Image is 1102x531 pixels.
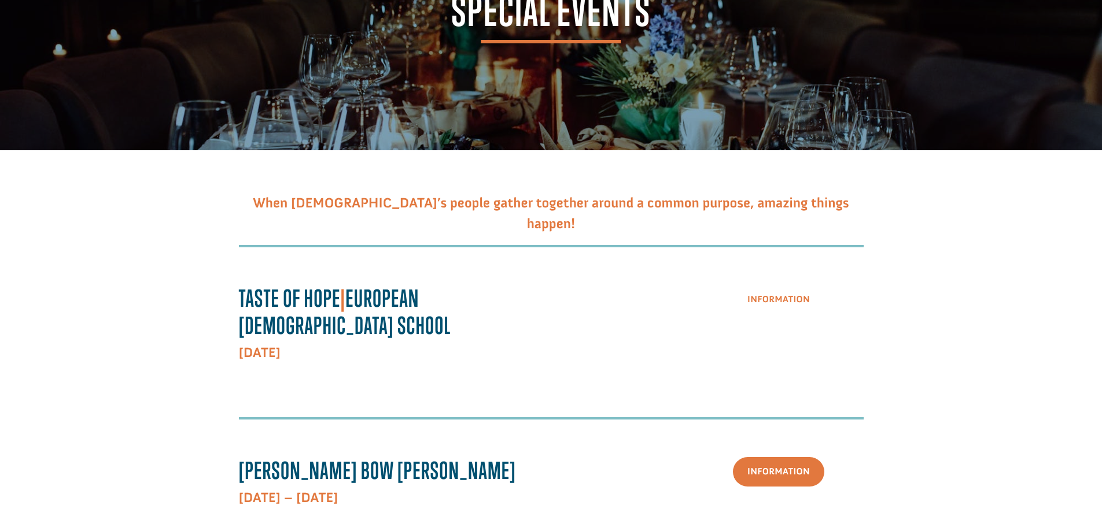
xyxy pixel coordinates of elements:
[239,456,517,484] span: [PERSON_NAME] Bow [PERSON_NAME]
[21,12,159,35] div: [PERSON_NAME] donated $50
[21,46,29,54] img: US.png
[253,195,849,232] span: When [DEMOGRAPHIC_DATA]’s people gather together around a common purpose, amazing things happen!
[239,284,451,339] strong: Taste Of Hope European [DEMOGRAPHIC_DATA] School
[164,23,215,44] button: Donate
[733,285,824,314] a: Information
[341,284,346,312] span: |
[239,489,338,506] strong: [DATE] – [DATE]
[21,24,30,34] img: emoji heart
[239,344,281,361] strong: [DATE]
[733,457,824,487] a: Information
[21,36,159,44] div: to
[27,35,98,44] strong: [GEOGRAPHIC_DATA]
[31,46,159,54] span: [GEOGRAPHIC_DATA] , [GEOGRAPHIC_DATA]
